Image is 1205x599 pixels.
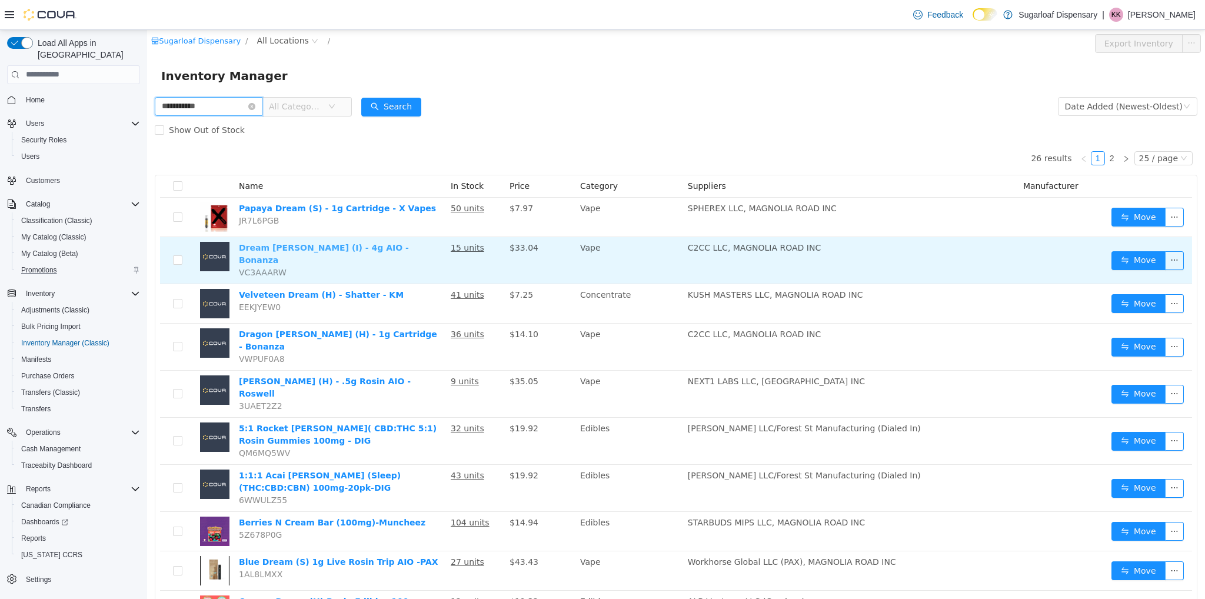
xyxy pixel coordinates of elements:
[964,178,1018,197] button: icon: swapMove
[964,308,1018,327] button: icon: swapMove
[92,213,262,235] a: Dream [PERSON_NAME] (I) - 4g AIO - Bonanza
[53,487,82,516] img: Berries N Cream Bar (100mg)-Muncheez hero shot
[21,550,82,560] span: [US_STATE] CCRS
[21,287,59,301] button: Inventory
[1018,449,1037,468] button: icon: ellipsis
[21,425,140,440] span: Operations
[362,488,391,497] span: $14.94
[1018,402,1037,421] button: icon: ellipsis
[21,501,91,510] span: Canadian Compliance
[14,36,148,55] span: Inventory Manager
[2,424,145,441] button: Operations
[541,151,579,161] span: Suppliers
[21,482,55,496] button: Reports
[428,482,536,521] td: Edibles
[1018,178,1037,197] button: icon: ellipsis
[16,402,55,416] a: Transfers
[12,514,145,530] a: Dashboards
[21,232,86,242] span: My Catalog (Classic)
[541,213,674,222] span: C2CC LLC, MAGNOLIA ROAD INC
[21,388,80,397] span: Transfers (Classic)
[1035,4,1054,23] button: icon: ellipsis
[92,488,278,497] a: Berries N Cream Bar (100mg)-Muncheez
[12,351,145,368] button: Manifests
[1018,531,1037,550] button: icon: ellipsis
[53,345,82,375] img: Moon Berry (H) - .5g Rosin AIO - Roswell placeholder
[304,394,337,403] u: 32 units
[21,573,56,587] a: Settings
[2,196,145,212] button: Catalog
[26,289,55,298] span: Inventory
[964,264,1018,283] button: icon: swapMove
[964,402,1018,421] button: icon: swapMove
[16,247,83,261] a: My Catalog (Beta)
[92,260,257,269] a: Velveteen Dream (H) - Shatter - KM
[26,484,51,494] span: Reports
[92,324,138,334] span: VWPUF0A8
[2,172,145,189] button: Customers
[1018,308,1037,327] button: icon: ellipsis
[4,6,94,15] a: icon: shopSugarloaf Dispensary
[2,285,145,302] button: Inventory
[16,548,87,562] a: [US_STATE] CCRS
[428,254,536,294] td: Concentrate
[16,214,97,228] a: Classification (Classic)
[181,73,188,81] i: icon: down
[944,122,957,135] a: 1
[362,394,391,403] span: $19.92
[21,92,140,107] span: Home
[1109,8,1123,22] div: Kelsey Kastler
[21,404,51,414] span: Transfers
[92,394,289,415] a: 5:1 Rocket [PERSON_NAME]( CBD:THC 5:1) Rosin Gummies 100mg - DIG
[12,212,145,229] button: Classification (Classic)
[21,371,75,381] span: Purchase Orders
[16,369,79,383] a: Purchase Orders
[92,299,290,321] a: Dragon [PERSON_NAME] (H) - 1g Cartridge - Bonanza
[541,488,718,497] span: STARBUDS MIPS LLC, MAGNOLIA ROAD INC
[362,441,391,450] span: $19.92
[304,174,337,183] u: 50 units
[541,527,749,537] span: Workhorse Global LLC (PAX), MAGNOLIA ROAD INC
[24,9,76,21] img: Cova
[428,168,536,207] td: Vape
[12,132,145,148] button: Security Roles
[428,388,536,435] td: Edibles
[16,515,73,529] a: Dashboards
[16,133,140,147] span: Security Roles
[16,336,114,350] a: Inventory Manager (Classic)
[2,481,145,497] button: Reports
[16,149,140,164] span: Users
[21,338,109,348] span: Inventory Manager (Classic)
[21,425,65,440] button: Operations
[21,534,46,543] span: Reports
[21,287,140,301] span: Inventory
[12,530,145,547] button: Reports
[21,152,39,161] span: Users
[16,214,140,228] span: Classification (Classic)
[21,482,140,496] span: Reports
[21,265,57,275] span: Promotions
[16,149,44,164] a: Users
[21,517,68,527] span: Dashboards
[92,418,143,428] span: QM6MQ5WV
[1033,125,1040,133] i: icon: down
[304,299,337,309] u: 36 units
[2,115,145,132] button: Users
[21,117,140,131] span: Users
[972,121,986,135] li: Next Page
[964,221,1018,240] button: icon: swapMove
[16,263,62,277] a: Promotions
[21,355,51,364] span: Manifests
[541,441,774,450] span: [PERSON_NAME] LLC/Forest St Manufacturing (Dialed In)
[304,527,337,537] u: 27 units
[92,151,116,161] span: Name
[16,320,85,334] a: Bulk Pricing Import
[21,305,89,315] span: Adjustments (Classic)
[26,428,61,437] span: Operations
[16,402,140,416] span: Transfers
[16,442,140,456] span: Cash Management
[16,230,91,244] a: My Catalog (Classic)
[16,133,71,147] a: Security Roles
[26,95,45,105] span: Home
[26,575,51,584] span: Settings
